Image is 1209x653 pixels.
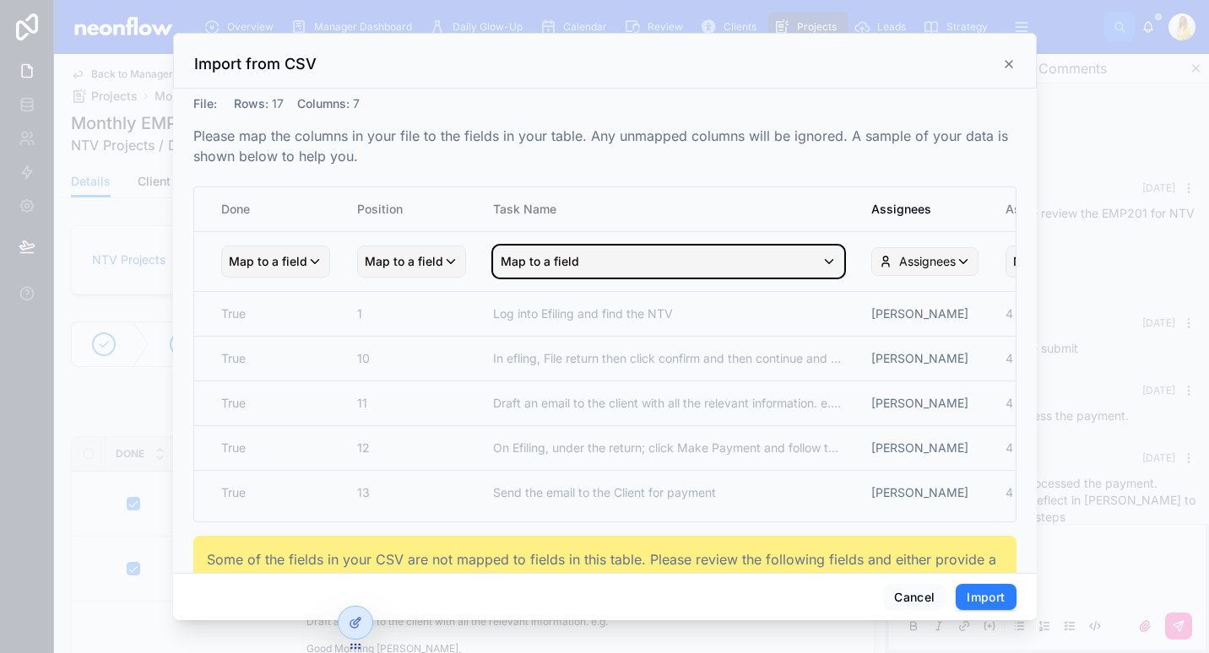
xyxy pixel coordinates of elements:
span: Map to a field [365,246,443,277]
td: Draft an email to the client with all the relevant information. e.g. Good Morning [PERSON_NAME], ... [480,380,858,425]
th: Assignees ID [992,187,1128,232]
button: Map to a field [221,246,330,278]
td: 11 [344,380,480,425]
td: 4 [992,470,1128,521]
td: 4 [992,291,1128,336]
h3: Import from CSV [194,54,317,74]
td: [PERSON_NAME] [858,425,992,470]
span: 7 [353,96,360,111]
div: scrollable content [194,187,1016,521]
th: Position [344,187,480,232]
button: Map to a field [493,246,844,278]
p: Some of the fields in your CSV are not mapped to fields in this table. Please review the followin... [207,549,1003,590]
span: Rows : [234,96,268,111]
td: 12 [344,425,480,470]
span: Map to a field [229,246,307,277]
td: True [194,470,344,521]
td: 4 [992,380,1128,425]
td: True [194,380,344,425]
button: Map to a field [1006,246,1114,278]
span: Assignees [899,253,956,270]
th: Assignees [858,187,992,232]
td: 4 [992,425,1128,470]
span: File : [193,96,217,111]
td: 10 [344,336,480,380]
td: 1 [344,291,480,336]
td: True [194,336,344,380]
button: Assignees [871,247,979,276]
td: On Efiling, under the return; click Make Payment and follow the prompts [480,425,858,470]
td: [PERSON_NAME] [858,470,992,521]
td: Send the email to the Client for payment [480,470,858,521]
button: Cancel [883,584,946,611]
td: 4 [992,336,1128,380]
td: [PERSON_NAME] [858,380,992,425]
td: 13 [344,470,480,521]
td: True [194,291,344,336]
th: Done [194,187,344,232]
td: Log into Efiling and find the NTV [480,291,858,336]
span: Map to a field [1013,246,1092,277]
td: True [194,425,344,470]
td: In efling, File return then click confirm and then continue and then close [480,336,858,380]
p: Please map the columns in your file to the fields in your table. Any unmapped columns will be ign... [193,126,1017,166]
td: [PERSON_NAME] [858,336,992,380]
span: 17 [272,96,284,111]
span: Columns : [297,96,350,111]
button: Map to a field [357,246,466,278]
span: Map to a field [501,246,579,277]
td: [PERSON_NAME] [858,291,992,336]
button: Import [956,584,1016,611]
th: Task Name [480,187,858,232]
